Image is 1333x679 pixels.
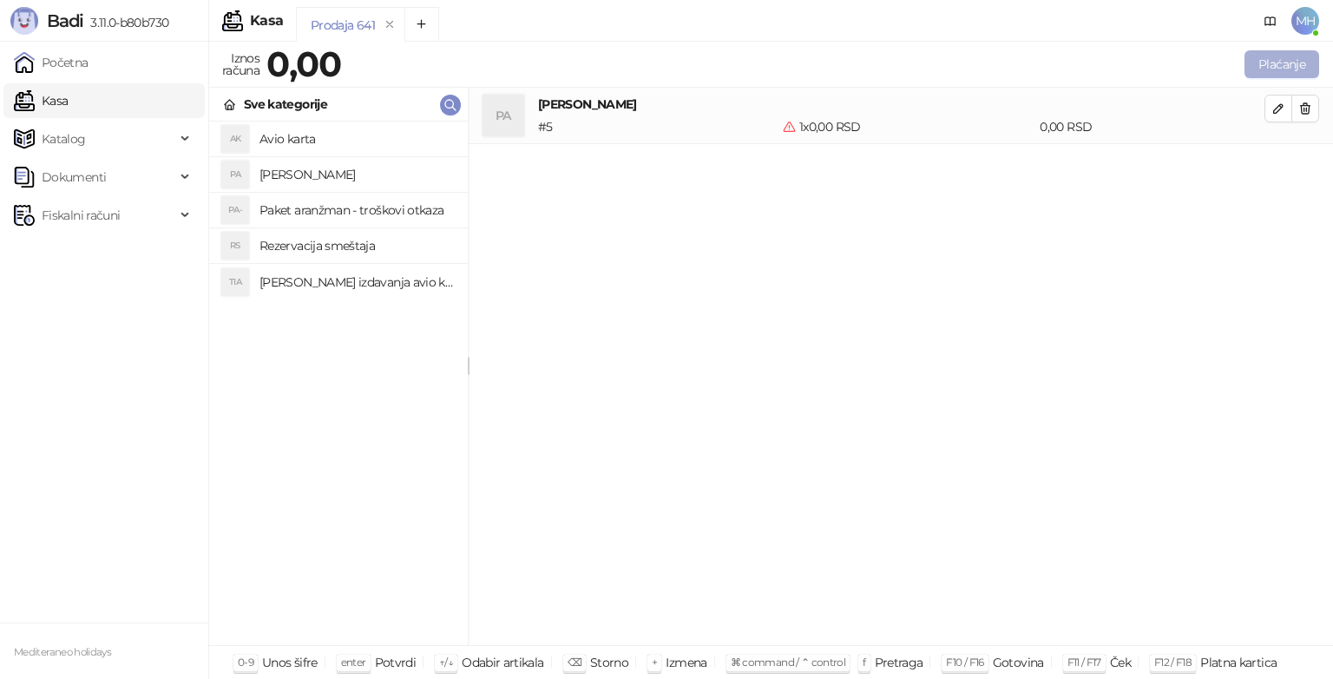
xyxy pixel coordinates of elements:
div: 1 x 0,00 RSD [779,117,1037,136]
div: grid [209,122,468,645]
div: Prodaja 641 [311,16,375,35]
span: F12 / F18 [1154,656,1192,669]
a: Početna [14,45,89,80]
button: Add tab [404,7,439,42]
div: Potvrdi [375,651,417,674]
div: Kasa [250,14,283,28]
strong: 0,00 [266,43,341,85]
div: Gotovina [993,651,1044,674]
h4: [PERSON_NAME] [259,161,454,188]
div: Unos šifre [262,651,318,674]
span: ↑/↓ [439,656,453,669]
div: Storno [590,651,628,674]
button: remove [378,17,401,32]
span: f [863,656,865,669]
div: Platna kartica [1200,651,1277,674]
div: PA [221,161,249,188]
div: 0,00 RSD [1036,117,1268,136]
span: Badi [47,10,83,31]
a: Dokumentacija [1257,7,1284,35]
small: Mediteraneo holidays [14,646,111,658]
div: RS [221,232,249,260]
h4: Paket aranžman - troškovi otkaza [259,196,454,224]
span: Fiskalni računi [42,198,120,233]
div: Izmena [666,651,706,674]
span: ⌫ [568,656,581,669]
div: # 5 [535,117,779,136]
span: Dokumenti [42,160,106,194]
h4: [PERSON_NAME] izdavanja avio karta [259,268,454,296]
h4: Avio karta [259,125,454,153]
span: 3.11.0-b80b730 [83,15,168,30]
div: Odabir artikala [462,651,543,674]
span: 0-9 [238,656,253,669]
span: F11 / F17 [1067,656,1101,669]
div: Ček [1110,651,1131,674]
span: ⌘ command / ⌃ control [731,656,846,669]
div: PA [483,95,524,136]
span: enter [341,656,366,669]
div: TIA [221,268,249,296]
h4: Rezervacija smeštaja [259,232,454,260]
span: F10 / F16 [946,656,983,669]
h4: [PERSON_NAME] [538,95,1264,114]
span: MH [1291,7,1319,35]
div: Sve kategorije [244,95,327,114]
button: Plaćanje [1244,50,1319,78]
span: Katalog [42,122,86,156]
div: Iznos računa [219,47,263,82]
div: Pretraga [875,651,923,674]
a: Kasa [14,83,68,118]
div: PA- [221,196,249,224]
div: AK [221,125,249,153]
img: Logo [10,7,38,35]
span: + [652,656,657,669]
